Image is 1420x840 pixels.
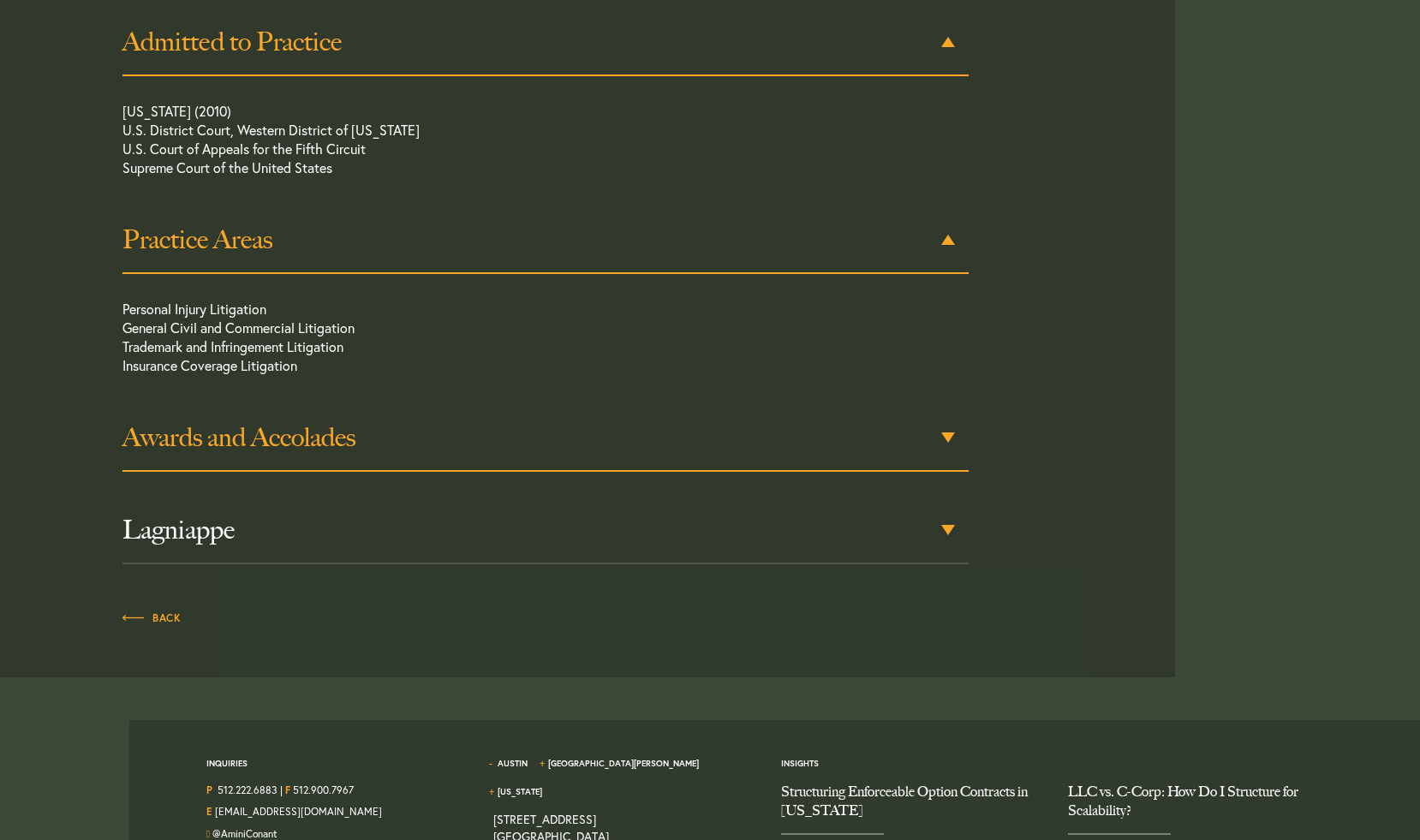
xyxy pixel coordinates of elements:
[122,613,181,623] span: Back
[285,783,290,796] strong: F
[122,27,968,57] h3: Admitted to Practice
[498,786,542,797] a: [US_STATE]
[781,758,819,769] a: Insights
[206,805,212,818] strong: E
[781,783,1043,833] a: Structuring Enforceable Option Contracts in Texas
[122,607,181,626] a: Back
[215,805,382,818] a: Email Us
[1068,783,1330,833] a: LLC vs. C-Corp: How Do I Structure for Scalability?
[548,758,699,769] a: [GEOGRAPHIC_DATA][PERSON_NAME]
[122,515,968,545] h3: Lagniappe
[206,783,212,796] strong: P
[122,300,884,384] p: Personal Injury Litigation General Civil and Commercial Litigation Trademark and Infringement Lit...
[122,102,884,186] p: [US_STATE] (2010) U.S. District Court, Western District of [US_STATE] U.S. Court of Appeals for t...
[212,827,277,840] a: Follow us on Twitter
[280,783,283,801] span: |
[218,783,277,796] a: Call us at 5122226883
[293,783,354,796] a: 512.900.7967
[122,422,968,453] h3: Awards and Accolades
[206,758,248,783] span: Inquiries
[122,224,968,255] h3: Practice Areas
[498,758,528,769] a: Austin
